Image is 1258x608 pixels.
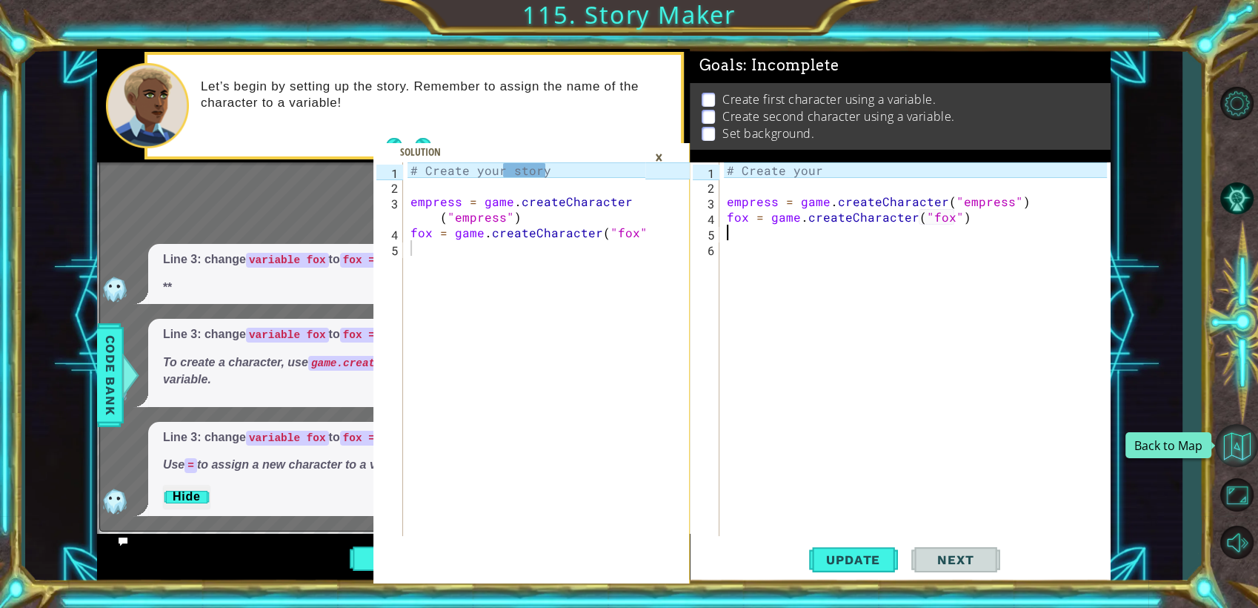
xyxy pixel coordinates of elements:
[163,429,557,446] p: Line 3: change to
[922,552,988,567] span: Next
[1215,176,1258,219] button: AI Hint
[201,79,670,111] p: Let’s begin by setting up the story. Remember to assign the name of the character to a variable!
[693,227,719,242] div: 5
[722,125,814,142] p: Set background.
[340,253,557,268] code: fox = game.createCharacter("fox")
[376,196,403,227] div: 3
[100,274,130,304] img: AI
[246,253,329,268] code: variable fox
[163,326,558,343] p: Line 3: change to
[163,251,557,268] p: Line 3: change to
[163,485,210,509] button: Hide
[163,356,552,386] em: To create a character, use and assign it to a variable.
[722,91,936,108] p: Create first character using a variable.
[1215,521,1258,564] button: Mute
[693,165,719,180] div: 1
[743,56,839,74] span: : Incomplete
[1215,82,1258,125] button: Level Options
[376,165,403,180] div: 1
[246,431,329,446] code: variable fox
[99,329,122,420] span: Code Bank
[1125,432,1211,458] div: Back to Map
[693,242,719,258] div: 6
[699,56,839,75] span: Goals
[911,538,1000,581] button: Next
[693,180,719,196] div: 2
[100,486,130,516] img: AI
[376,227,403,242] div: 4
[693,196,719,211] div: 3
[648,145,670,170] div: ×
[1215,473,1258,516] button: Maximize Browser
[393,145,448,159] div: Solution
[308,356,455,371] code: game.createCharacter()
[340,431,557,446] code: fox = game.createCharacter("fox")
[693,211,719,227] div: 4
[809,538,898,581] button: Update
[350,544,436,572] button: Play
[376,242,403,258] div: 5
[811,552,895,567] span: Update
[1215,422,1258,471] a: Back to Map
[184,458,197,473] code: =
[1215,424,1258,467] button: Back to Map
[376,180,403,196] div: 2
[340,328,557,343] code: fox = game.createCharacter("fox")
[722,108,955,125] p: Create second character using a variable.
[163,458,418,471] em: Use to assign a new character to a variable.
[246,328,329,343] code: variable fox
